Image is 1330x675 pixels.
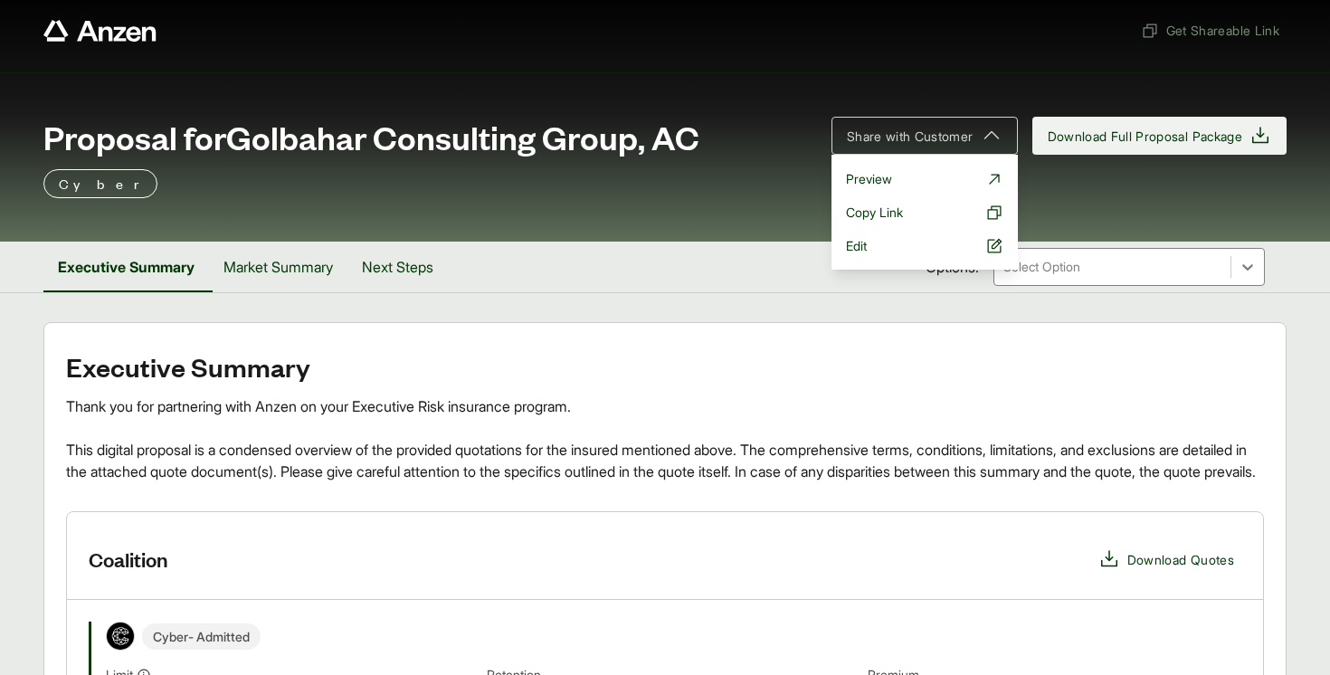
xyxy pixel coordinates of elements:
button: Executive Summary [43,242,209,292]
span: Download Full Proposal Package [1048,127,1243,146]
div: Thank you for partnering with Anzen on your Executive Risk insurance program. This digital propos... [66,395,1264,482]
span: Preview [846,169,892,188]
span: Download Quotes [1127,550,1234,569]
button: Get Shareable Link [1134,14,1287,47]
span: Edit [846,236,867,255]
button: Market Summary [209,242,347,292]
a: Preview [839,162,1011,195]
h2: Executive Summary [66,352,1264,381]
span: Share with Customer [847,127,974,146]
span: Copy Link [846,203,903,222]
span: Cyber - Admitted [142,623,261,650]
button: Share with Customer [831,117,1018,155]
button: Download Full Proposal Package [1032,117,1287,155]
button: Next Steps [347,242,448,292]
h3: Coalition [89,546,168,573]
a: Anzen website [43,20,157,42]
span: Proposal for Golbahar Consulting Group, AC [43,119,699,155]
img: Coalition [107,623,134,650]
p: Cyber [59,173,142,195]
a: Edit [839,229,1011,262]
button: Copy Link [839,195,1011,229]
span: Get Shareable Link [1141,21,1279,40]
button: Download Quotes [1091,541,1241,577]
